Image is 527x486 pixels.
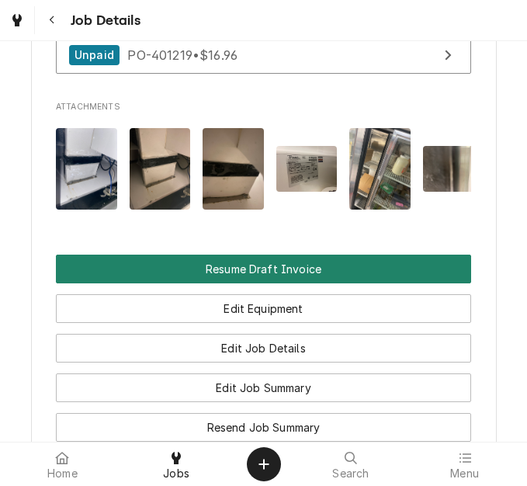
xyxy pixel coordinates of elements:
[56,15,471,82] div: Purchase Orders
[56,413,471,442] button: Resend Job Summary
[120,446,233,483] a: Jobs
[56,294,471,323] button: Edit Equipment
[69,45,120,66] div: Unpaid
[332,467,369,480] span: Search
[295,446,407,483] a: Search
[130,128,191,210] img: 6QoX4lknQLOlTNIMWn5P
[349,128,411,210] img: 5xnUEjRGiKLeP6wjwovg
[38,6,66,34] button: Navigate back
[56,402,471,442] div: Button Group Row
[56,363,471,402] div: Button Group Row
[450,467,479,480] span: Menu
[163,467,189,480] span: Jobs
[247,447,281,481] button: Create Object
[56,373,471,402] button: Edit Job Summary
[47,467,78,480] span: Home
[66,10,140,31] span: Job Details
[276,146,338,192] img: yTR4jldoR26iJvdKkNcv
[423,146,484,192] img: fX86gXTRRPFnRLqDujg4
[56,36,471,75] a: View Purchase Order
[56,101,471,113] span: Attachments
[56,116,471,222] span: Attachments
[56,101,471,222] div: Attachments
[408,446,521,483] a: Menu
[127,47,237,62] span: PO-401219 • $16.96
[56,323,471,363] div: Button Group Row
[56,255,471,283] div: Button Group Row
[6,446,119,483] a: Home
[56,283,471,323] div: Button Group Row
[56,128,117,210] img: nVcIHroeQSCqK54YeBI8
[3,6,31,34] a: Go to Jobs
[56,255,471,283] button: Resume Draft Invoice
[56,334,471,363] button: Edit Job Details
[203,128,264,210] img: 5tn1el7lRiyzi0ceIcu1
